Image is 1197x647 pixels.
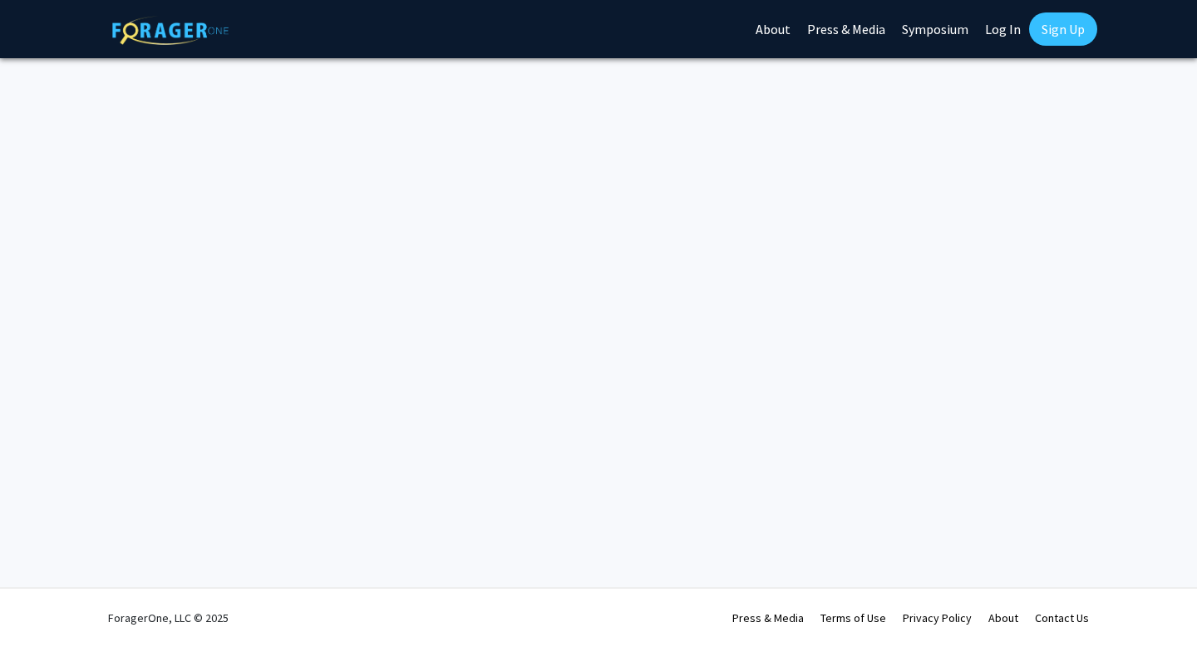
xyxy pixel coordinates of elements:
a: Press & Media [732,610,804,625]
img: ForagerOne Logo [112,16,229,45]
a: Terms of Use [820,610,886,625]
div: ForagerOne, LLC © 2025 [108,589,229,647]
a: Privacy Policy [903,610,972,625]
a: Sign Up [1029,12,1097,46]
a: About [988,610,1018,625]
a: Contact Us [1035,610,1089,625]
